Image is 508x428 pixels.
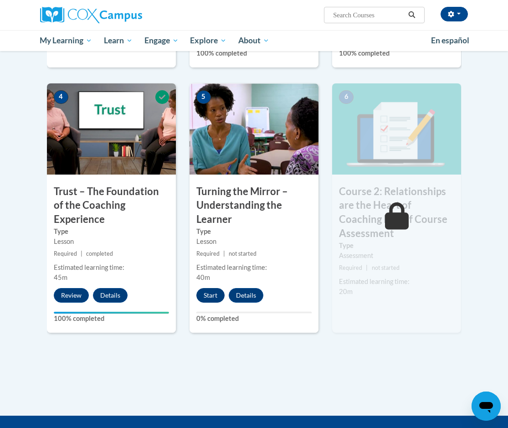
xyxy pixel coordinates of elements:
[196,237,312,247] div: Lesson
[40,7,142,23] img: Cox Campus
[332,185,461,241] h3: Course 2: Relationships are the Heart of Coaching End of Course Assessment
[229,288,263,303] button: Details
[54,288,89,303] button: Review
[54,237,169,247] div: Lesson
[34,30,98,51] a: My Learning
[339,251,454,261] div: Assessment
[196,263,312,273] div: Estimated learning time:
[332,83,461,175] img: Course Image
[339,264,362,271] span: Required
[196,48,312,58] label: 100% completed
[339,90,354,104] span: 6
[54,314,169,324] label: 100% completed
[40,7,174,23] a: Cox Campus
[184,30,232,51] a: Explore
[54,273,67,281] span: 45m
[196,90,211,104] span: 5
[425,31,475,50] a: En español
[81,250,82,257] span: |
[229,250,257,257] span: not started
[190,185,318,227] h3: Turning the Mirror – Understanding the Learner
[196,288,225,303] button: Start
[47,185,176,227] h3: Trust – The Foundation of the Coaching Experience
[339,288,353,295] span: 20m
[54,227,169,237] label: Type
[190,83,318,175] img: Course Image
[196,227,312,237] label: Type
[223,250,225,257] span: |
[339,277,454,287] div: Estimated learning time:
[86,250,113,257] span: completed
[339,241,454,251] label: Type
[54,263,169,273] div: Estimated learning time:
[441,7,468,21] button: Account Settings
[33,30,475,51] div: Main menu
[472,392,501,421] iframe: Button to launch messaging window
[40,35,92,46] span: My Learning
[98,30,139,51] a: Learn
[54,312,169,314] div: Your progress
[332,10,405,21] input: Search Courses
[232,30,275,51] a: About
[339,48,454,58] label: 100% completed
[196,314,312,324] label: 0% completed
[196,250,220,257] span: Required
[366,264,368,271] span: |
[139,30,185,51] a: Engage
[196,273,210,281] span: 40m
[104,35,133,46] span: Learn
[431,36,469,45] span: En español
[144,35,179,46] span: Engage
[93,288,128,303] button: Details
[372,264,400,271] span: not started
[190,35,226,46] span: Explore
[54,250,77,257] span: Required
[405,10,419,21] button: Search
[54,90,68,104] span: 4
[238,35,269,46] span: About
[47,83,176,175] img: Course Image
